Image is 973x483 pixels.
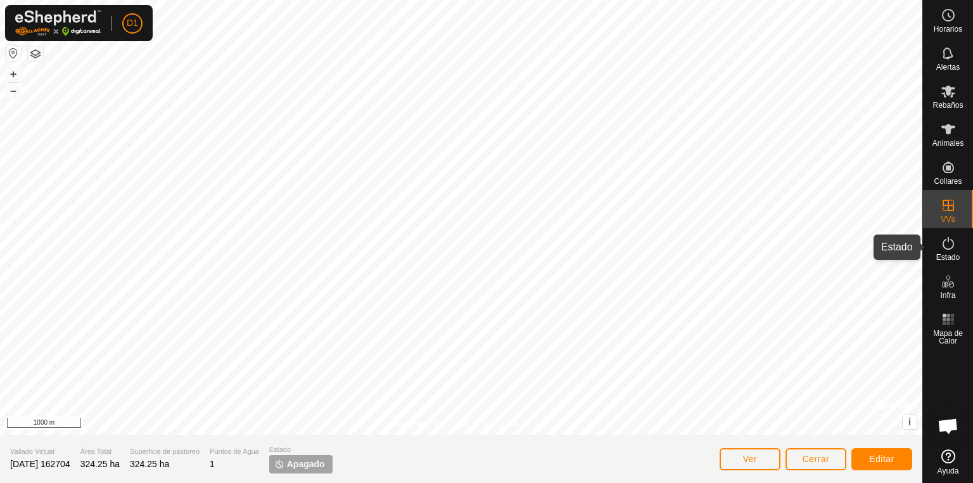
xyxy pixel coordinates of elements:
button: i [903,415,917,429]
span: Estado [936,254,960,261]
a: Ayuda [923,444,973,480]
span: Alertas [936,63,960,71]
span: Área Total [80,446,120,457]
button: + [6,67,21,82]
span: Animales [932,139,963,147]
img: apagar [274,459,284,469]
span: Horarios [934,25,962,33]
span: VVs [941,216,955,223]
span: Infra [940,292,955,299]
span: Ver [743,454,758,464]
span: Collares [934,177,962,185]
span: D1 [127,16,138,30]
span: Superficie de pastoreo [130,446,200,457]
span: Editar [869,454,894,464]
span: 324.25 ha [130,459,169,469]
button: Capas del Mapa [28,46,43,61]
span: Mapa de Calor [926,330,970,345]
span: Estado [269,444,333,455]
button: Cerrar [785,448,846,470]
span: Puntos de Agua [210,446,259,457]
span: Apagado [287,458,325,471]
span: Vallado Virtual [10,446,70,457]
div: Chat abierto [929,407,967,445]
span: 324.25 ha [80,459,120,469]
button: Ver [720,448,780,470]
span: Rebaños [932,101,963,109]
span: i [908,416,911,427]
button: Restablecer Mapa [6,46,21,61]
img: Logo Gallagher [15,10,101,36]
span: Cerrar [803,454,830,464]
a: Contáctenos [484,418,526,430]
button: Editar [851,448,912,470]
a: Política de Privacidad [396,418,469,430]
span: 1 [210,459,215,469]
button: – [6,83,21,98]
span: Ayuda [938,467,959,475]
span: [DATE] 162704 [10,459,70,469]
